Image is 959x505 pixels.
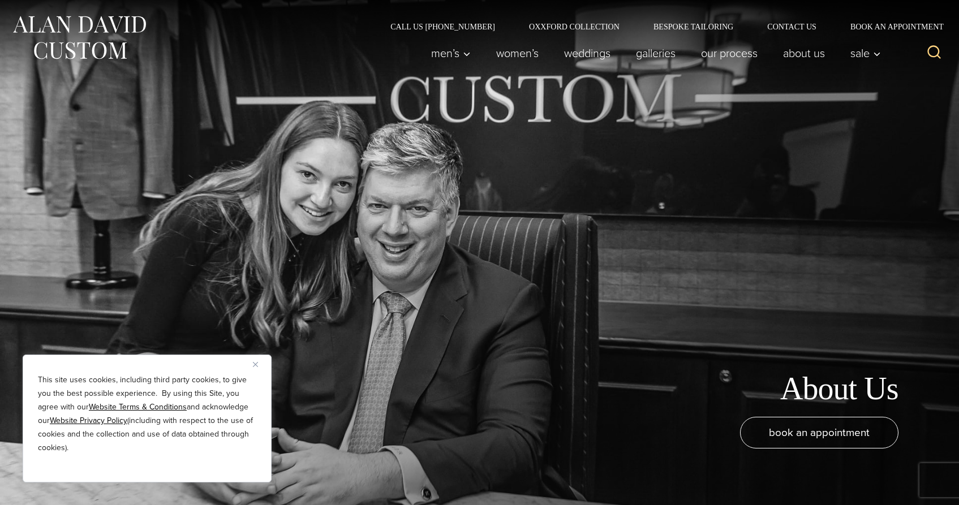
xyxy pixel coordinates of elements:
nav: Primary Navigation [419,42,887,64]
span: book an appointment [769,424,870,441]
a: Book an Appointment [833,23,948,31]
a: Call Us [PHONE_NUMBER] [373,23,512,31]
a: weddings [552,42,623,64]
span: Sale [850,48,881,59]
a: Website Terms & Conditions [89,401,187,413]
a: Contact Us [750,23,833,31]
button: View Search Form [921,40,948,67]
img: Close [253,362,258,367]
span: Men’s [431,48,471,59]
a: About Us [771,42,838,64]
h1: About Us [780,370,898,408]
a: Website Privacy Policy [50,415,127,426]
img: Alan David Custom [11,12,147,63]
a: Our Process [689,42,771,64]
a: Oxxford Collection [512,23,637,31]
button: Close [253,357,266,371]
nav: Secondary Navigation [373,23,948,31]
a: Galleries [623,42,689,64]
a: Bespoke Tailoring [637,23,750,31]
a: Women’s [484,42,552,64]
p: This site uses cookies, including third party cookies, to give you the best possible experience. ... [38,373,256,455]
a: book an appointment [740,417,898,448]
